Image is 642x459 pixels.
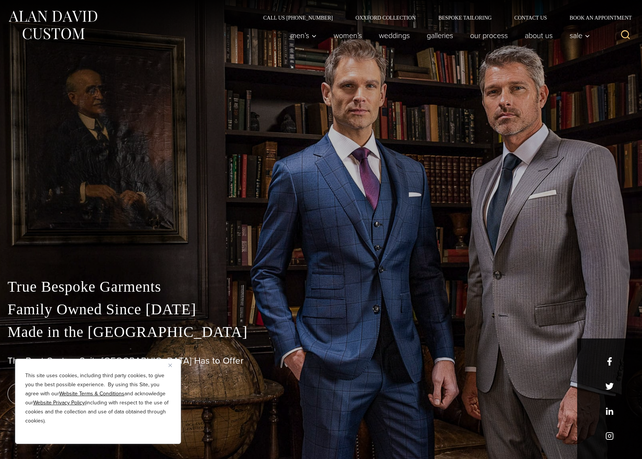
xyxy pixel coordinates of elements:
[516,28,561,43] a: About Us
[169,361,178,370] button: Close
[616,26,634,44] button: View Search Form
[418,28,462,43] a: Galleries
[558,15,634,20] a: Book an Appointment
[8,275,634,343] p: True Bespoke Garments Family Owned Since [DATE] Made in the [GEOGRAPHIC_DATA]
[325,28,371,43] a: Women’s
[462,28,516,43] a: Our Process
[169,364,172,367] img: Close
[503,15,558,20] a: Contact Us
[59,390,124,398] a: Website Terms & Conditions
[25,371,171,425] p: This site uses cookies, including third party cookies, to give you the best possible experience. ...
[282,28,594,43] nav: Primary Navigation
[8,8,98,42] img: Alan David Custom
[8,383,113,404] a: book an appointment
[8,355,634,366] h1: The Best Custom Suits [GEOGRAPHIC_DATA] Has to Offer
[33,399,85,407] a: Website Privacy Policy
[427,15,503,20] a: Bespoke Tailoring
[252,15,344,20] a: Call Us [PHONE_NUMBER]
[344,15,427,20] a: Oxxford Collection
[371,28,418,43] a: weddings
[252,15,634,20] nav: Secondary Navigation
[570,32,590,39] span: Sale
[290,32,317,39] span: Men’s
